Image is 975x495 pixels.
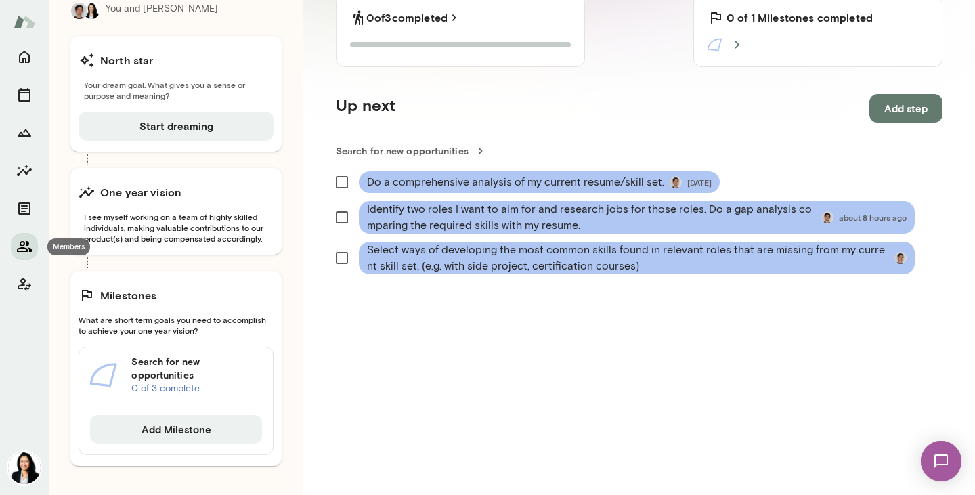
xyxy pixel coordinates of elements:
button: Documents [11,195,38,222]
img: Mateus Ymanaka Barretto [71,3,87,19]
h6: Search for new opportunities [131,355,262,382]
button: One year visionI see myself working on a team of highly skilled individuals, making valuable cont... [70,168,282,255]
span: Select ways of developing the most common skills found in relevant roles that are missing from my... [367,242,889,274]
div: Do a comprehensive analysis of my current resume/skill set.Mateus Ymanaka Barretto[DATE] [359,171,720,193]
span: Identify two roles I want to aim for and research jobs for those roles. Do a gap analysis compari... [367,201,816,234]
span: about 8 hours ago [839,212,907,223]
img: Mateus Ymanaka Barretto [894,252,907,264]
button: Sessions [11,81,38,108]
span: Do a comprehensive analysis of my current resume/skill set. [367,174,664,190]
img: Monica Aggarwal [8,452,41,484]
h6: One year vision [100,184,181,200]
button: Add Milestone [90,415,262,444]
h6: 0 of 1 Milestones completed [727,9,873,26]
p: You and [PERSON_NAME] [106,2,218,20]
button: Home [11,43,38,70]
button: Members [11,233,38,260]
button: Start dreaming [79,112,274,140]
button: Client app [11,271,38,298]
a: 0of3completed [366,9,461,26]
span: I see myself working on a team of highly skilled individuals, making valuable contributions to ou... [79,211,274,244]
div: Search for new opportunities0 of 3 completeAdd Milestone [79,347,274,455]
div: Select ways of developing the most common skills found in relevant roles that are missing from my... [359,242,915,274]
a: Search for new opportunities [336,144,942,158]
p: 0 of 3 complete [131,382,262,395]
img: Mento [14,9,35,35]
img: Mateus Ymanaka Barretto [821,211,833,223]
h5: Up next [336,94,395,123]
span: What are short term goals you need to accomplish to achieve your one year vision? [79,314,274,336]
a: Search for new opportunities0 of 3 complete [79,347,273,404]
button: Growth Plan [11,119,38,146]
img: Monica Aggarwal [83,3,100,19]
h6: North star [100,52,154,68]
span: Your dream goal. What gives you a sense or purpose and meaning? [79,79,274,101]
div: Identify two roles I want to aim for and research jobs for those roles. Do a gap analysis compari... [359,201,915,234]
div: Members [47,238,90,255]
button: Add step [869,94,942,123]
h6: Milestones [100,287,157,303]
img: Mateus Ymanaka Barretto [670,176,682,188]
button: Insights [11,157,38,184]
span: [DATE] [687,177,712,188]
